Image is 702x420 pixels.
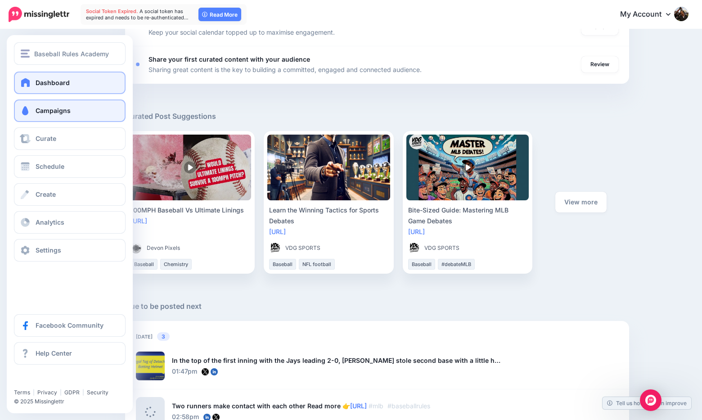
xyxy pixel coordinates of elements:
[299,259,335,270] li: NFL football
[14,376,84,385] iframe: Twitter Follow Button
[14,183,126,206] a: Create
[136,63,139,66] div: <div class='status-dot small red margin-right'></div>Error
[555,192,607,212] a: View more
[269,205,388,226] div: Learn the Winning Tactics for Sports Debates
[14,397,132,406] li: © 2025 Missinglettr
[125,111,629,122] h5: Curated Post Suggestions
[148,64,422,75] p: Sharing great content is the key to building a committed, engaged and connected audience.
[438,259,475,270] li: #debateMLB
[21,50,30,58] img: menu.png
[14,99,126,122] a: Campaigns
[387,402,430,410] span: #baseballrules
[14,239,126,262] a: Settings
[130,217,147,225] a: [URL]
[14,342,126,365] a: Help Center
[130,259,157,270] li: Baseball
[350,402,367,410] a: [URL]
[211,368,218,375] img: linkedin-square.png
[9,7,69,22] img: Missinglettr
[87,389,108,396] a: Security
[14,314,126,337] a: Facebook Community
[148,55,310,63] b: Share your first curated content with your audience
[285,244,320,253] span: VDG SPORTS
[33,389,35,396] span: |
[14,42,126,65] button: Baseball Rules Academy
[36,163,64,170] span: Schedule
[198,8,241,21] a: Read More
[408,228,425,235] a: [URL]
[172,401,502,411] div: Two runners make contact with each other Read more 👉
[86,8,138,14] span: Social Token Expired.
[130,243,141,253] img: 15871639_1174283122685461_6294886344388276403_n-bsa26369_thumb.jpg
[36,135,56,142] span: Curate
[14,211,126,234] a: Analytics
[64,389,80,396] a: GDPR
[136,333,618,341] h5: [DATE]
[147,244,180,253] span: Devon Pixels
[157,332,170,341] span: 3
[611,4,688,26] a: My Account
[424,244,459,253] span: VDG SPORTS
[37,389,57,396] a: Privacy
[36,107,71,114] span: Campaigns
[125,301,629,312] h5: Due to be posted next
[36,321,103,329] span: Facebook Community
[172,367,197,375] span: 01:47pm
[86,8,189,21] span: A social token has expired and needs to be re-authenticated…
[14,72,126,94] a: Dashboard
[269,259,296,270] li: Baseball
[60,389,62,396] span: |
[408,259,435,270] li: Baseball
[269,228,286,235] a: [URL]
[172,355,502,366] div: In the top of the first inning with the Jays leading 2-0, [PERSON_NAME] stole second base with a ...
[408,205,527,226] div: Bite-Sized Guide: Mastering MLB Game Debates
[369,402,383,410] span: #mlb
[269,243,280,253] img: NJUQVE3EPSRYBB1WVO40RG3O6511H83S_thumb.JPG
[160,259,192,270] li: Chemistry
[461,161,474,174] img: play-circle-overlay.png
[581,56,618,72] a: Review
[36,246,61,254] span: Settings
[202,368,209,375] img: twitter-square.png
[14,389,30,396] a: Terms
[130,205,250,216] div: 100MPH Baseball Vs Ultimate Linings
[36,349,72,357] span: Help Center
[14,127,126,150] a: Curate
[148,27,335,37] p: Keep your social calendar topped up to maximise engagement.
[14,155,126,178] a: Schedule
[640,389,661,411] div: Open Intercom Messenger
[82,389,84,396] span: |
[603,397,691,409] a: Tell us how we can improve
[36,79,70,86] span: Dashboard
[408,243,419,253] img: NJUQVE3EPSRYBB1WVO40RG3O6511H83S_thumb.JPG
[36,218,64,226] span: Analytics
[34,49,109,59] span: Baseball Rules Academy
[36,190,56,198] span: Create
[184,161,196,174] img: play-circle-overlay.png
